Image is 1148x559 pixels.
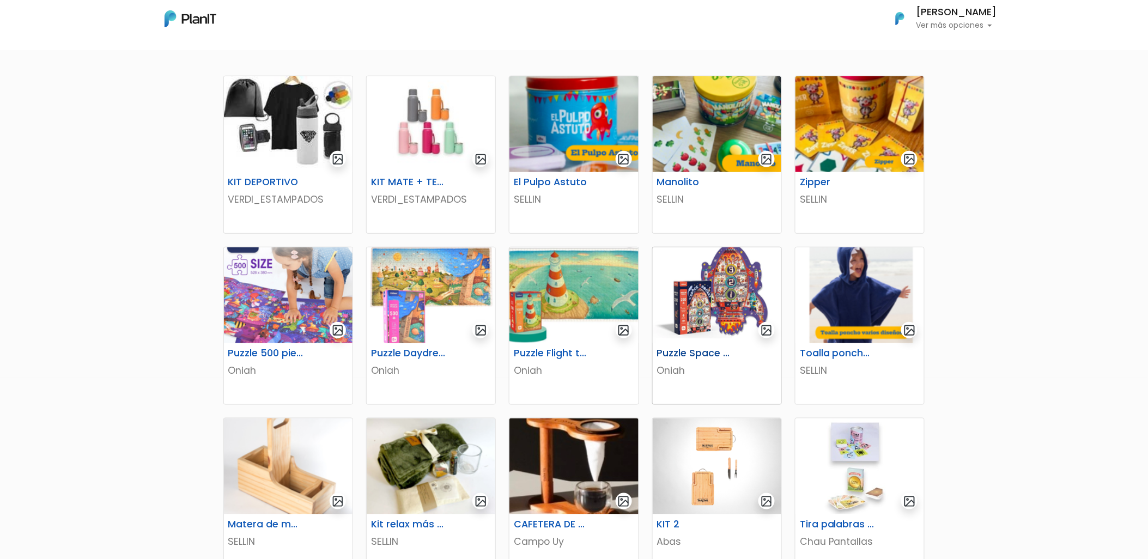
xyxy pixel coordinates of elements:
p: VERDI_ESTAMPADOS [371,192,491,206]
a: gallery-light El Pulpo Astuto SELLIN [509,76,639,234]
p: SELLIN [657,192,777,206]
a: gallery-light Manolito SELLIN [652,76,782,234]
img: gallery-light [332,153,344,166]
a: gallery-light KIT MATE + TERMO VERDI_ESTAMPADOS [366,76,496,234]
img: gallery-light [761,153,773,166]
p: Ver más opciones [916,22,997,29]
a: gallery-light Toalla poncho varios diseños SELLIN [795,247,925,405]
p: VERDI_ESTAMPADOS [228,192,348,206]
img: thumb_Captura_de_pantalla_2025-07-29_101456.png [509,76,638,172]
img: thumb_Captura_de_pantalla_2025-07-29_104833.png [653,76,781,172]
p: Oniah [228,363,348,378]
h6: Kit relax más té [365,519,453,530]
h6: Manolito [651,177,739,188]
a: gallery-light Puzzle Daydreamer Oniah [366,247,496,405]
h6: KIT MATE + TERMO [365,177,453,188]
h6: Tira palabras + Cartas españolas [793,519,882,530]
img: gallery-light [617,153,630,166]
button: PlanIt Logo [PERSON_NAME] Ver más opciones [882,4,997,33]
h6: Puzzle Space Rocket [651,348,739,359]
h6: Toalla poncho varios diseños [793,348,882,359]
img: PlanIt Logo [888,7,912,31]
img: gallery-light [761,324,773,337]
img: thumb_image__53_.png [224,247,353,343]
img: PlanIt Logo [165,10,216,27]
p: Chau Pantallas [800,534,920,549]
img: gallery-light [332,324,344,337]
h6: Puzzle 500 piezas [222,348,311,359]
a: gallery-light Puzzle Space Rocket Oniah [652,247,782,405]
img: thumb_2000___2000-Photoroom_-_2025-07-02T103351.963.jpg [367,76,495,172]
p: SELLIN [800,192,920,206]
img: gallery-light [903,324,916,337]
img: gallery-light [332,495,344,508]
img: thumb_688cd36894cd4_captura-de-pantalla-2025-08-01-114651.png [224,418,353,514]
p: Oniah [657,363,777,378]
p: Oniah [371,363,491,378]
p: Campo Uy [514,534,634,549]
a: gallery-light Puzzle 500 piezas Oniah [223,247,353,405]
h6: Zipper [793,177,882,188]
p: SELLIN [228,534,348,549]
img: gallery-light [903,495,916,508]
div: ¿Necesitás ayuda? [56,10,157,32]
img: thumb_image__copia___copia___copia_-Photoroom__6_.jpg [795,418,924,514]
img: thumb_Captura_de_pantalla_2025-07-29_105257.png [795,76,924,172]
img: gallery-light [617,495,630,508]
a: gallery-light Puzzle Flight to the horizon Oniah [509,247,639,405]
h6: El Pulpo Astuto [507,177,596,188]
h6: KIT 2 [651,519,739,530]
a: gallery-light Zipper SELLIN [795,76,925,234]
img: thumb_46808385-B327-4404-90A4-523DC24B1526_4_5005_c.jpeg [509,418,638,514]
h6: Puzzle Flight to the horizon [507,348,596,359]
p: Abas [657,534,777,549]
h6: [PERSON_NAME] [916,8,997,17]
img: gallery-light [617,324,630,337]
h6: Matera de madera con Porta Celular [222,519,311,530]
p: SELLIN [514,192,634,206]
h6: Puzzle Daydreamer [365,348,453,359]
img: gallery-light [475,324,487,337]
img: gallery-light [903,153,916,166]
img: thumb_image__59_.png [509,247,638,343]
img: thumb_Captura_de_pantalla_2025-08-04_104830.png [795,247,924,343]
a: gallery-light KIT DEPORTIVO VERDI_ESTAMPADOS [223,76,353,234]
img: thumb_68921f9ede5ef_captura-de-pantalla-2025-08-05-121323.png [367,418,495,514]
p: SELLIN [800,363,920,378]
img: thumb_WhatsApp_Image_2023-06-30_at_16.24.56-PhotoRoom.png [653,418,781,514]
img: thumb_WhatsApp_Image_2025-05-26_at_09.52.07.jpeg [224,76,353,172]
p: Oniah [514,363,634,378]
img: gallery-light [761,495,773,508]
p: SELLIN [371,534,491,549]
h6: CAFETERA DE GOTEO [507,519,596,530]
img: thumb_image__64_.png [653,247,781,343]
img: thumb_image__55_.png [367,247,495,343]
img: gallery-light [475,495,487,508]
h6: KIT DEPORTIVO [222,177,311,188]
img: gallery-light [475,153,487,166]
